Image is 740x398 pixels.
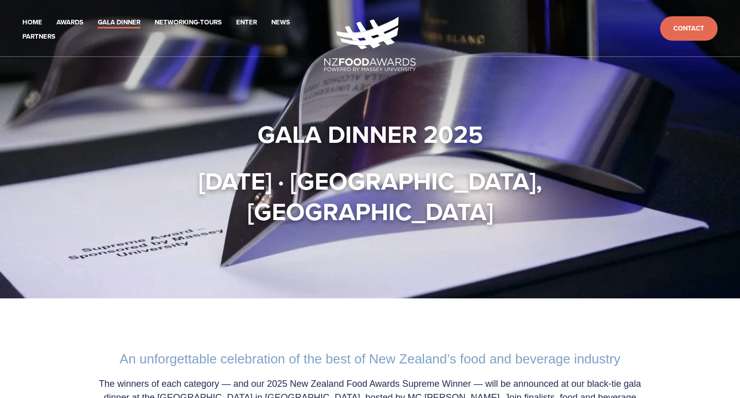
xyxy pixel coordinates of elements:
[87,351,653,367] h2: An unforgettable celebration of the best of New Zealand’s food and beverage industry
[56,17,83,28] a: Awards
[236,17,257,28] a: Enter
[77,119,663,149] h1: Gala Dinner 2025
[198,163,548,229] strong: [DATE] · [GEOGRAPHIC_DATA], [GEOGRAPHIC_DATA]
[155,17,222,28] a: Networking-Tours
[22,17,42,28] a: Home
[660,16,718,41] a: Contact
[22,31,55,43] a: Partners
[271,17,290,28] a: News
[98,17,140,28] a: Gala Dinner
